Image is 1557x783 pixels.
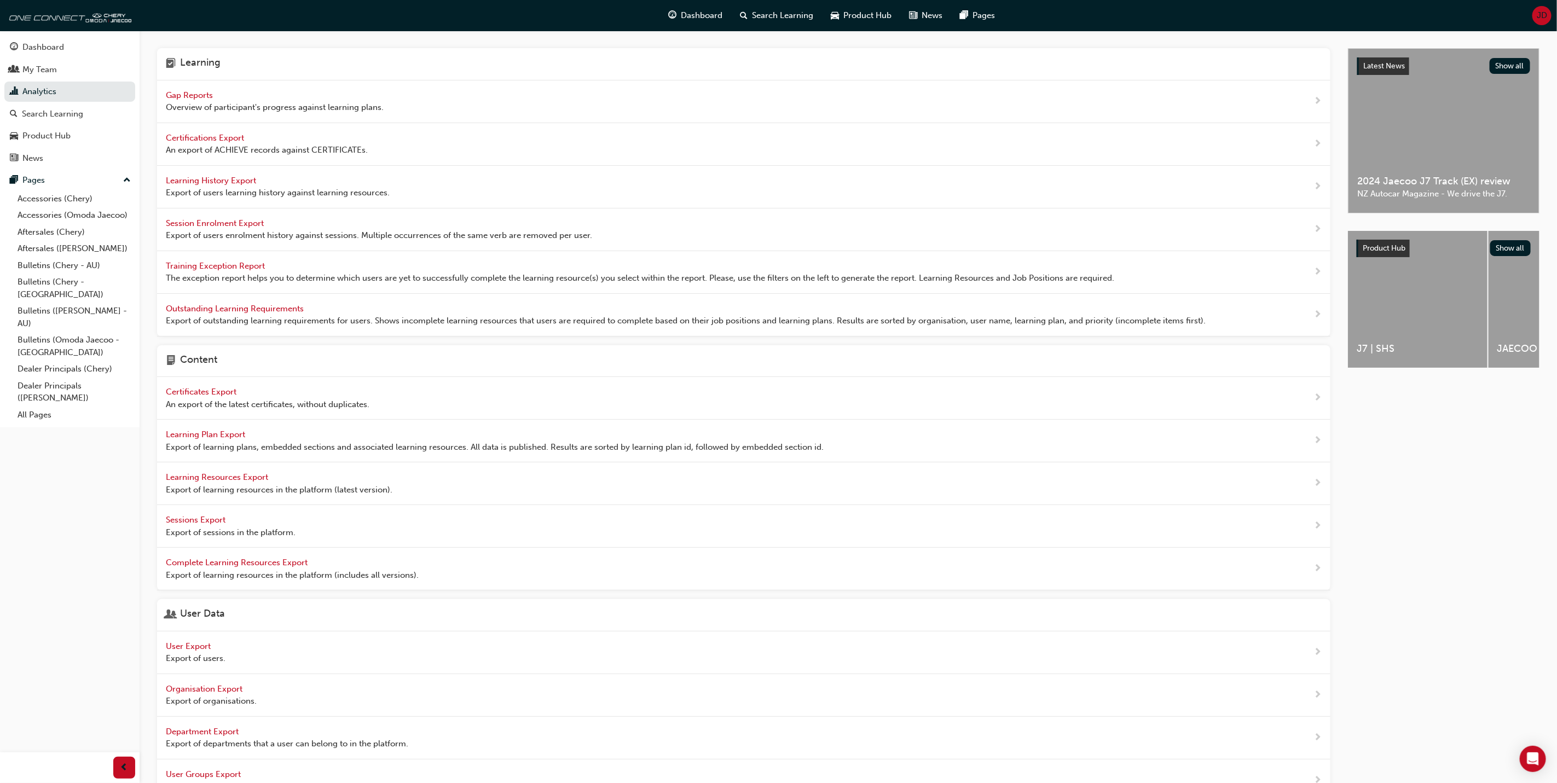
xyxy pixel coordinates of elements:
[166,515,228,525] span: Sessions Export
[22,41,64,54] div: Dashboard
[4,104,135,124] a: Search Learning
[4,148,135,169] a: News
[166,558,310,567] span: Complete Learning Resources Export
[166,57,176,71] span: learning-icon
[1313,688,1322,702] span: next-icon
[4,35,135,170] button: DashboardMy TeamAnalyticsSearch LearningProduct HubNews
[13,303,135,332] a: Bulletins ([PERSON_NAME] - AU)
[22,63,57,76] div: My Team
[1313,265,1322,279] span: next-icon
[13,240,135,257] a: Aftersales ([PERSON_NAME])
[1313,477,1322,490] span: next-icon
[960,9,969,22] span: pages-icon
[973,9,995,22] span: Pages
[22,152,43,165] div: News
[166,90,215,100] span: Gap Reports
[157,377,1330,420] a: Certificates Export An export of the latest certificates, without duplicates.next-icon
[1313,223,1322,236] span: next-icon
[1357,343,1479,355] span: J7 | SHS
[157,548,1330,590] a: Complete Learning Resources Export Export of learning resources in the platform (includes all ver...
[166,684,245,694] span: Organisation Export
[13,378,135,407] a: Dealer Principals ([PERSON_NAME])
[166,176,258,185] span: Learning History Export
[22,108,83,120] div: Search Learning
[157,631,1330,674] a: User Export Export of users.next-icon
[166,187,390,199] span: Export of users learning history against learning resources.
[1357,57,1530,75] a: Latest NewsShow all
[13,257,135,274] a: Bulletins (Chery - AU)
[922,9,943,22] span: News
[5,4,131,26] img: oneconnect
[1313,137,1322,151] span: next-icon
[166,569,419,582] span: Export of learning resources in the platform (includes all versions).
[10,109,18,119] span: search-icon
[13,224,135,241] a: Aftersales (Chery)
[157,251,1330,294] a: Training Exception Report The exception report helps you to determine which users are yet to succ...
[166,315,1206,327] span: Export of outstanding learning requirements for users. Shows incomplete learning resources that u...
[166,144,368,156] span: An export of ACHIEVE records against CERTIFICATEs.
[1313,391,1322,405] span: next-icon
[681,9,723,22] span: Dashboard
[4,37,135,57] a: Dashboard
[740,9,748,22] span: search-icon
[180,608,225,622] h4: User Data
[844,9,892,22] span: Product Hub
[1357,240,1531,257] a: Product HubShow all
[157,420,1330,462] a: Learning Plan Export Export of learning plans, embedded sections and associated learning resource...
[180,57,221,71] h4: Learning
[157,717,1330,759] a: Department Export Export of departments that a user can belong to in the platform.next-icon
[166,526,296,539] span: Export of sessions in the platform.
[166,133,246,143] span: Certifications Export
[10,87,18,97] span: chart-icon
[1313,519,1322,533] span: next-icon
[166,472,270,482] span: Learning Resources Export
[4,170,135,190] button: Pages
[166,272,1114,285] span: The exception report helps you to determine which users are yet to successfully complete the lear...
[166,218,266,228] span: Session Enrolment Export
[669,9,677,22] span: guage-icon
[166,769,243,779] span: User Groups Export
[901,4,952,27] a: news-iconNews
[13,407,135,424] a: All Pages
[1357,175,1530,188] span: 2024 Jaecoo J7 Track (EX) review
[1348,48,1539,213] a: Latest NewsShow all2024 Jaecoo J7 Track (EX) reviewNZ Autocar Magazine - We drive the J7.
[660,4,732,27] a: guage-iconDashboard
[1520,746,1546,772] div: Open Intercom Messenger
[166,727,241,736] span: Department Export
[166,441,824,454] span: Export of learning plans, embedded sections and associated learning resources. All data is publis...
[22,130,71,142] div: Product Hub
[1313,646,1322,659] span: next-icon
[831,9,840,22] span: car-icon
[4,126,135,146] a: Product Hub
[157,462,1330,505] a: Learning Resources Export Export of learning resources in the platform (latest version).next-icon
[157,208,1330,251] a: Session Enrolment Export Export of users enrolment history against sessions. Multiple occurrences...
[157,674,1330,717] a: Organisation Export Export of organisations.next-icon
[157,166,1330,208] a: Learning History Export Export of users learning history against learning resources.next-icon
[4,82,135,102] a: Analytics
[166,608,176,622] span: user-icon
[1348,231,1487,368] a: J7 | SHS
[823,4,901,27] a: car-iconProduct Hub
[1313,95,1322,108] span: next-icon
[1363,61,1405,71] span: Latest News
[753,9,814,22] span: Search Learning
[166,738,408,750] span: Export of departments that a user can belong to in the platform.
[166,652,225,665] span: Export of users.
[10,176,18,185] span: pages-icon
[166,354,176,368] span: page-icon
[166,304,306,314] span: Outstanding Learning Requirements
[1363,243,1405,253] span: Product Hub
[732,4,823,27] a: search-iconSearch Learning
[22,174,45,187] div: Pages
[10,65,18,75] span: people-icon
[10,154,18,164] span: news-icon
[1313,434,1322,448] span: next-icon
[4,60,135,80] a: My Team
[1537,9,1547,22] span: JD
[1357,188,1530,200] span: NZ Autocar Magazine - We drive the J7.
[166,398,369,411] span: An export of the latest certificates, without duplicates.
[157,505,1330,548] a: Sessions Export Export of sessions in the platform.next-icon
[157,123,1330,166] a: Certifications Export An export of ACHIEVE records against CERTIFICATEs.next-icon
[166,695,257,707] span: Export of organisations.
